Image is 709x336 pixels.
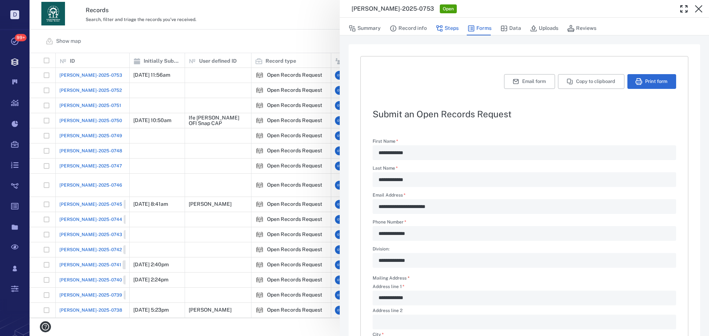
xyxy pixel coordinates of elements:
[349,21,381,35] button: Summary
[373,247,676,253] label: Division:
[390,21,427,35] button: Record info
[373,145,676,160] div: First Name
[373,220,676,226] label: Phone Number
[373,226,676,241] div: Phone Number
[10,10,19,19] p: D
[627,74,676,89] button: Print form
[373,199,676,214] div: Email Address
[373,166,676,172] label: Last Name
[17,5,32,12] span: Help
[373,110,676,118] h2: Submit an Open Records Request
[373,139,676,145] label: First Name
[15,34,27,41] span: 99+
[500,21,521,35] button: Data
[436,21,459,35] button: Steps
[691,1,706,16] button: Close
[408,276,410,281] span: required
[467,21,491,35] button: Forms
[373,172,676,187] div: Last Name
[373,275,410,281] label: Mailing Address
[504,74,555,89] button: Email form
[373,308,676,315] label: Address line 2
[352,4,434,13] h3: [PERSON_NAME]-2025-0753
[567,21,596,35] button: Reviews
[373,193,676,199] label: Email Address
[530,21,558,35] button: Uploads
[373,253,676,268] div: Division:
[677,1,691,16] button: Toggle Fullscreen
[441,6,455,12] span: Open
[373,284,676,291] label: Address line 1
[558,74,624,89] button: Copy to clipboard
